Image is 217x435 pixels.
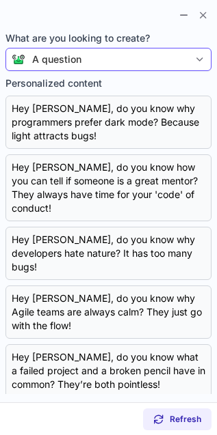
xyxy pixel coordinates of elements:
div: Hey [PERSON_NAME], do you know how you can tell if someone is a great mentor? They always have ti... [12,160,205,215]
span: Refresh [170,414,201,425]
div: Hey [PERSON_NAME], do you know why developers hate nature? It has too many bugs! [12,233,205,274]
div: Hey [PERSON_NAME], do you know why programmers prefer dark mode? Because light attracts bugs! [12,102,205,143]
div: Hey [PERSON_NAME], do you know what a failed project and a broken pencil have in common? They’re ... [12,350,205,391]
div: Hey [PERSON_NAME], do you know why Agile teams are always calm? They just go with the flow! [12,292,205,333]
span: What are you looking to create? [5,31,212,45]
img: Connie from ContactOut [6,54,25,65]
div: A question [32,53,81,66]
button: Refresh [143,408,212,430]
label: Personalized content [5,76,212,90]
